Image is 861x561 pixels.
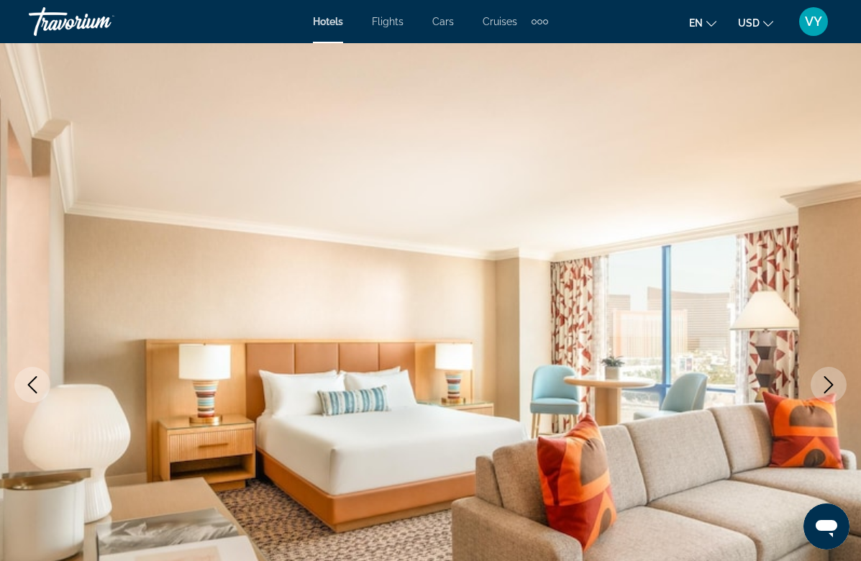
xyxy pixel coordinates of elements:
[313,16,343,27] a: Hotels
[689,12,716,33] button: Change language
[432,16,454,27] a: Cars
[483,16,517,27] a: Cruises
[805,14,822,29] span: VY
[29,3,173,40] a: Travorium
[14,367,50,403] button: Previous image
[803,503,849,549] iframe: Button to launch messaging window
[689,17,703,29] span: en
[372,16,404,27] a: Flights
[738,12,773,33] button: Change currency
[795,6,832,37] button: User Menu
[532,10,548,33] button: Extra navigation items
[811,367,847,403] button: Next image
[738,17,760,29] span: USD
